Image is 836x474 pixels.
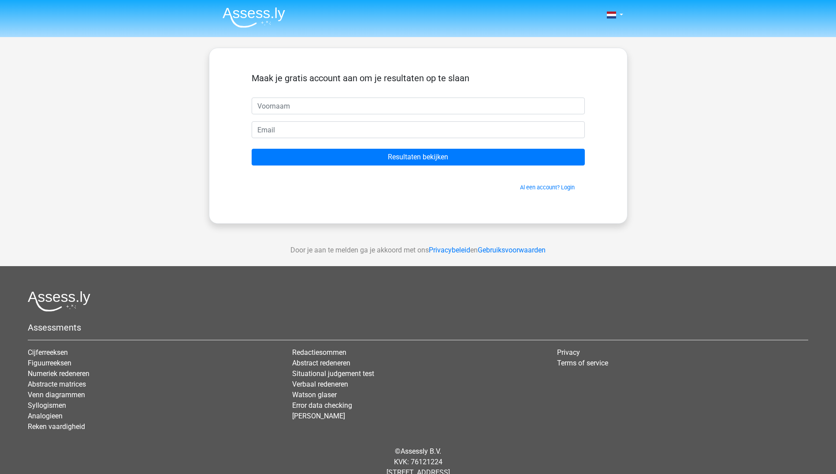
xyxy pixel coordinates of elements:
a: Assessly B.V. [401,447,441,455]
img: Assessly [223,7,285,28]
a: Privacy [557,348,580,357]
a: Error data checking [292,401,352,410]
a: Redactiesommen [292,348,346,357]
a: Abstracte matrices [28,380,86,388]
a: Situational judgement test [292,369,374,378]
h5: Assessments [28,322,808,333]
a: Figuurreeksen [28,359,71,367]
a: Cijferreeksen [28,348,68,357]
h5: Maak je gratis account aan om je resultaten op te slaan [252,73,585,83]
a: Numeriek redeneren [28,369,89,378]
img: Assessly logo [28,291,90,312]
a: [PERSON_NAME] [292,412,345,420]
input: Voornaam [252,98,585,114]
a: Watson glaser [292,391,337,399]
a: Venn diagrammen [28,391,85,399]
a: Privacybeleid [429,246,470,254]
a: Syllogismen [28,401,66,410]
input: Resultaten bekijken [252,149,585,166]
a: Al een account? Login [520,184,575,191]
a: Gebruiksvoorwaarden [478,246,546,254]
a: Terms of service [557,359,608,367]
input: Email [252,121,585,138]
a: Analogieen [28,412,63,420]
a: Verbaal redeneren [292,380,348,388]
a: Reken vaardigheid [28,422,85,431]
a: Abstract redeneren [292,359,350,367]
